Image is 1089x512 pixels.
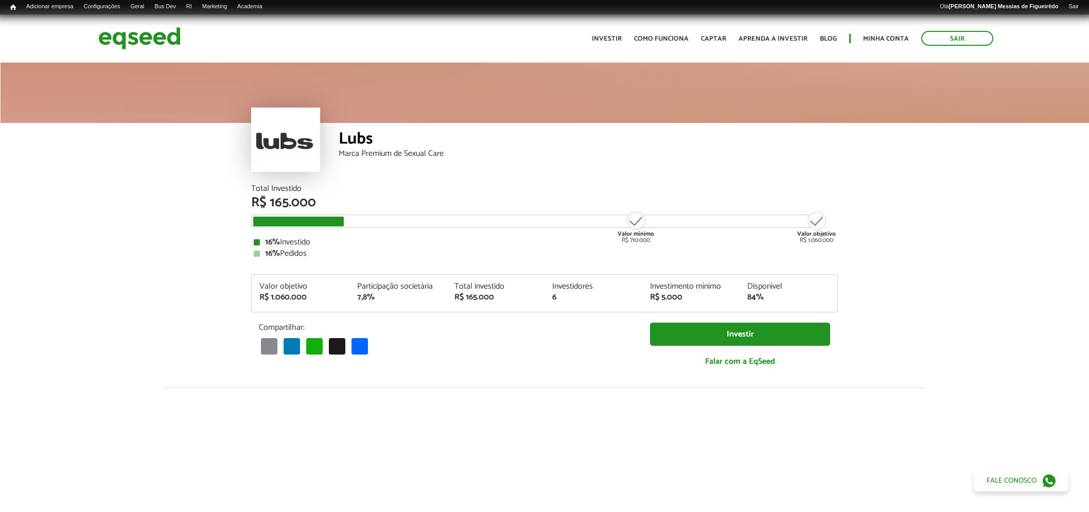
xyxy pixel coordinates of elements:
a: Sair [921,31,993,46]
a: Captar [701,36,726,42]
a: LinkedIn [282,338,302,355]
a: Configurações [79,3,126,11]
a: WhatsApp [304,338,325,355]
a: Geral [125,3,149,11]
a: Falar com a EqSeed [650,351,830,372]
div: 6 [552,293,635,302]
a: Fale conosco [974,470,1068,491]
div: Disponível [747,283,830,291]
div: Total investido [454,283,537,291]
a: Investir [592,36,622,42]
a: Academia [232,3,268,11]
strong: Valor objetivo [797,229,836,239]
div: Lubs [339,131,838,150]
span: Início [10,4,16,11]
strong: [PERSON_NAME] Messias de Figueirêdo [949,3,1058,9]
div: R$ 5.000 [650,293,732,302]
div: R$ 165.000 [454,293,537,302]
div: Investimento mínimo [650,283,732,291]
div: Investidores [552,283,635,291]
div: Marca Premium de Sexual Care [339,150,838,158]
a: X [327,338,347,355]
div: R$ 165.000 [251,196,838,209]
a: Marketing [197,3,232,11]
p: Compartilhar: [259,323,635,332]
a: Aprenda a investir [739,36,807,42]
div: Participação societária [357,283,440,291]
a: Adicionar empresa [21,3,79,11]
a: Email [259,338,279,355]
a: RI [181,3,197,11]
a: Share [349,338,370,355]
a: Blog [820,36,837,42]
a: Minha conta [863,36,909,42]
img: EqSeed [98,25,181,52]
div: Investido [254,238,835,246]
a: Olá[PERSON_NAME] Messias de Figueirêdo [935,3,1063,11]
div: Valor objetivo [259,283,342,291]
div: R$ 710.000 [617,210,655,243]
div: Total Investido [251,185,838,193]
a: Início [5,3,21,12]
div: 84% [747,293,830,302]
a: Como funciona [634,36,689,42]
div: R$ 1.060.000 [259,293,342,302]
div: Pedidos [254,250,835,258]
a: Investir [650,323,830,346]
a: Sair [1063,3,1084,11]
strong: 16% [265,246,280,260]
div: 7,8% [357,293,440,302]
strong: Valor mínimo [618,229,654,239]
div: R$ 1.060.000 [797,210,836,243]
strong: 16% [265,235,280,249]
a: Bus Dev [149,3,181,11]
